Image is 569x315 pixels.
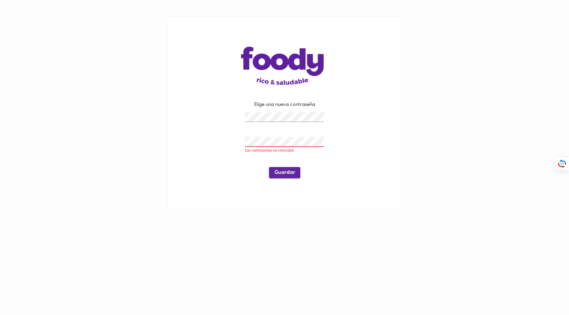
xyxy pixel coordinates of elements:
p: Elige una nueva contraseña [193,101,376,108]
span: Guardar [274,170,295,176]
iframe: Messagebird Livechat Widget [531,277,562,308]
img: logo-main-page.png [241,25,328,85]
button: Guardar [269,167,300,178]
p: Las contraseñas no coinciden [245,148,324,154]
